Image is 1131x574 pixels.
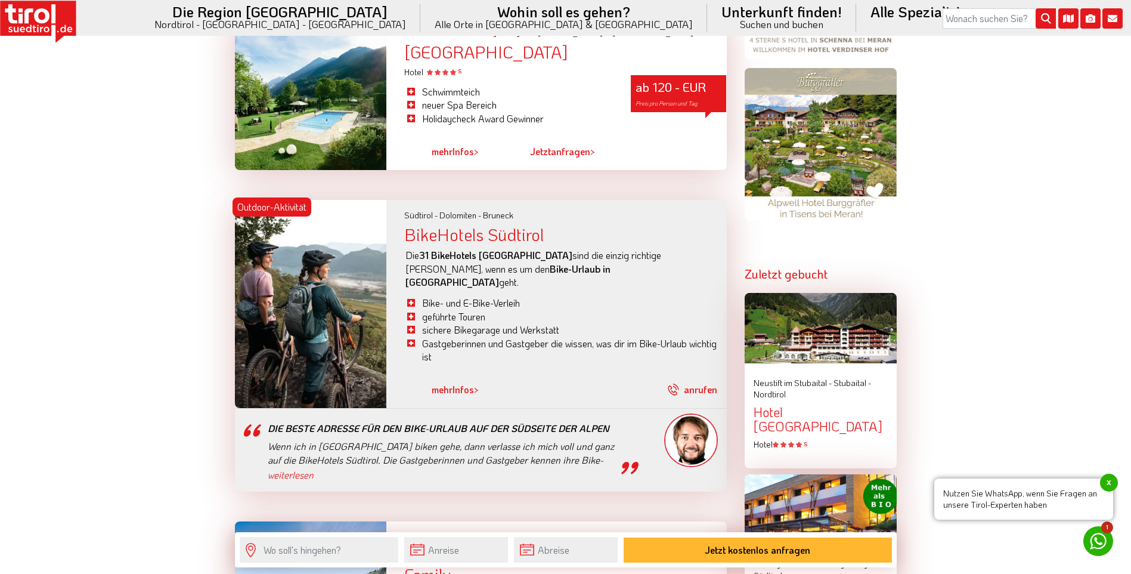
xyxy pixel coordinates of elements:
[233,197,311,217] div: Outdoor-Aktivität
[405,263,611,288] strong: Bike-Urlaub in [GEOGRAPHIC_DATA]
[1083,526,1113,556] a: 1 Nutzen Sie WhatsApp, wenn Sie Fragen an unsere Tirol-Experten habenx
[240,537,398,563] input: Wo soll's hingehen?
[404,209,438,221] span: Südtirol -
[404,43,726,61] div: [GEOGRAPHIC_DATA]
[1101,521,1113,533] span: 1
[404,537,508,563] input: Anreise
[514,537,618,563] input: Abreise
[721,19,842,29] small: Suchen und buchen
[268,413,616,434] div: Die beste Adresse für den Bike-Urlaub auf der Südseite der Alpen
[404,85,613,98] li: Schwimmteich
[664,413,718,467] img: frag-markus.png
[439,209,481,221] span: Dolomiten -
[804,440,807,448] sup: S
[404,323,726,337] li: sichere Bikegarage und Werkstatt
[154,19,406,29] small: Nordtirol - [GEOGRAPHIC_DATA] - [GEOGRAPHIC_DATA]
[943,8,1056,29] input: Wonach suchen Sie?
[1080,8,1101,29] i: Fotogalerie
[268,468,616,482] a: weiterlesen
[624,538,892,563] button: Jetzt kostenlos anfragen
[1100,474,1118,492] span: x
[590,145,595,158] span: >
[404,226,726,244] div: BikeHotels Südtirol
[631,75,726,112] div: ab 120 - EUR
[404,66,461,78] span: Hotel
[404,98,613,112] li: neuer Spa Bereich
[439,531,525,542] span: Meran und Umgebung -
[934,479,1113,520] span: Nutzen Sie WhatsApp, wenn Sie Fragen an unsere Tirol-Experten haben
[530,145,551,158] span: Jetzt
[526,531,591,542] span: [PERSON_NAME]
[432,376,479,403] a: mehrInfos>
[1102,8,1123,29] i: Kontakt
[404,531,438,542] span: Südtirol -
[745,68,897,220] img: burggraefler.jpg
[432,383,453,396] span: mehr
[404,112,613,125] li: Holidaycheck Award Gewinner
[833,377,871,388] span: Stubaital -
[745,266,828,282] strong: Zuletzt gebucht
[432,145,453,158] span: mehr
[404,297,726,310] li: Bike- und E-Bike-Verleih
[530,138,595,165] a: Jetztanfragen>
[754,377,888,450] a: Neustift im Stubaital - Stubaital - Nordtirol Hotel [GEOGRAPHIC_DATA] Hotel S
[419,249,572,261] strong: 31 BikeHotels [GEOGRAPHIC_DATA]
[404,310,726,323] li: geführte Touren
[1058,8,1079,29] i: Karte öffnen
[754,388,786,400] span: Nordtirol
[667,376,717,403] a: anrufen
[458,67,461,75] sup: S
[435,19,693,29] small: Alle Orte in [GEOGRAPHIC_DATA] & [GEOGRAPHIC_DATA]
[754,405,888,434] div: Hotel [GEOGRAPHIC_DATA]
[432,138,479,165] a: mehrInfos>
[754,439,888,450] div: Hotel
[405,249,693,289] p: Die sind die einzig richtige [PERSON_NAME], wenn es um den geht.
[474,145,479,158] span: >
[404,337,726,364] li: Gastgeberinnen und Gastgeber die wissen, was dir im Bike-Urlaub wichtig ist
[636,100,698,107] span: Preis pro Person und Tag
[483,209,513,221] span: Bruneck
[754,377,832,388] span: Neustift im Stubaital -
[268,440,616,493] p: Wenn ich in [GEOGRAPHIC_DATA] biken gehe, dann verlasse ich mich voll und ganz auf die BikeHotels...
[474,383,479,396] span: >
